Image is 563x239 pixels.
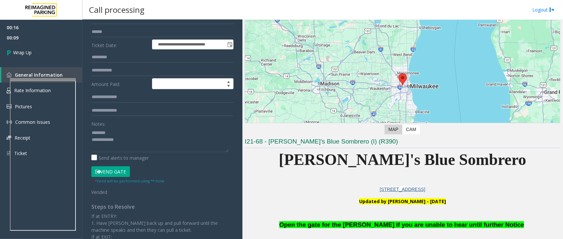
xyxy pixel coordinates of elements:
span: [PERSON_NAME]'s Blue Sombrero [279,151,526,168]
h3: I21-68 - [PERSON_NAME]'s Blue Sombrero (I) (R390) [245,137,560,148]
label: CAM [402,125,420,134]
span: Vended [91,189,107,195]
img: 'icon' [7,104,12,109]
span: Wrap Up [13,49,32,56]
b: Updated by [PERSON_NAME] - [DATE] [359,198,446,204]
span: Increase value [224,79,233,84]
img: logout [549,6,555,13]
img: 'icon' [7,150,11,156]
label: Amount Paid: [90,78,150,90]
span: Decrease value [224,84,233,89]
img: 'icon' [7,72,12,77]
img: 'icon' [7,88,11,93]
img: 'icon' [7,136,11,140]
span: General Information [15,72,63,78]
a: [STREET_ADDRESS] [380,187,425,192]
h4: Steps to Resolve [91,204,234,210]
label: Send alerts to manager [91,154,149,161]
label: Ticket Date: [90,40,150,49]
img: 'icon' [7,119,12,125]
button: Vend Gate [91,166,130,177]
h3: Call processing [86,2,148,18]
a: Logout [532,6,555,13]
p: 1. Have [PERSON_NAME] back up and pull forward until the machine speaks and then they can pull a ... [91,220,234,233]
span: Toggle popup [226,40,233,49]
div: 7615 West State Street, Wauwatosa, WI [398,73,407,86]
label: Notes: [91,118,106,127]
span: Open the gate for the [PERSON_NAME] if you are unable to hear until further Notice [279,221,524,228]
small: Vend will be performed using ** tone [95,178,164,183]
label: Map [385,125,402,134]
p: If at ENTRY: [91,213,234,220]
a: General Information [1,67,82,83]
